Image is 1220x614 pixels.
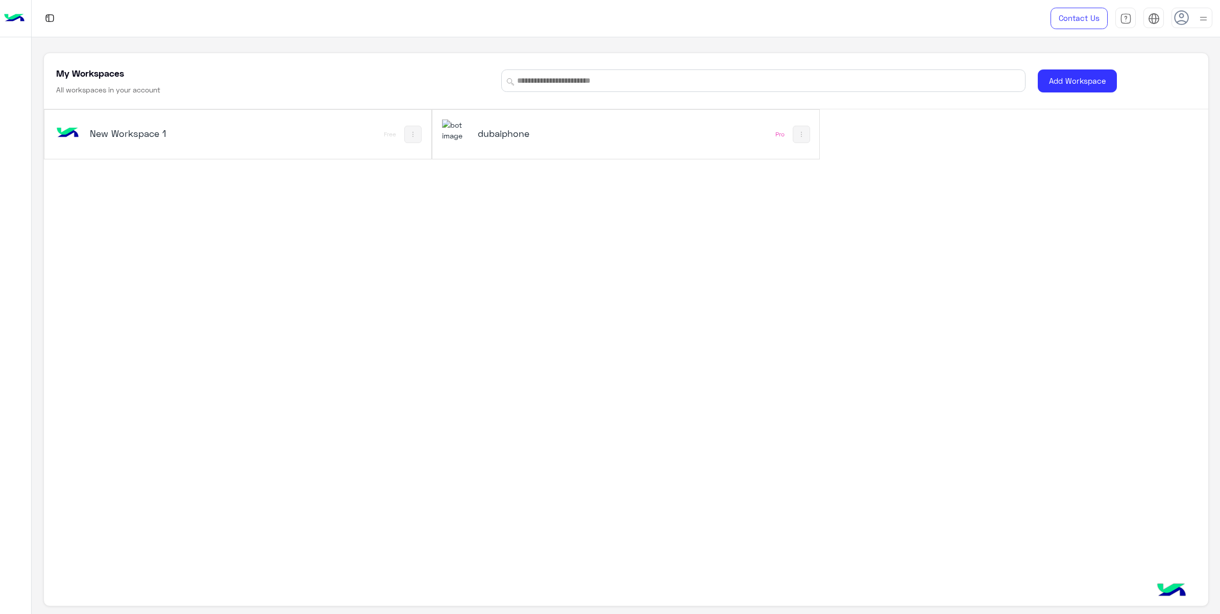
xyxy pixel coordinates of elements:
[1148,13,1160,25] img: tab
[1115,8,1136,29] a: tab
[56,85,160,95] h6: All workspaces in your account
[442,120,470,141] img: 1403182699927242
[56,67,124,79] h5: My Workspaces
[43,12,56,25] img: tab
[1154,573,1189,609] img: hulul-logo.png
[1038,69,1117,92] button: Add Workspace
[478,127,610,139] h5: dubaiphone
[775,130,785,138] div: Pro
[4,8,25,29] img: Logo
[1120,13,1132,25] img: tab
[90,127,222,139] h5: New Workspace 1
[1051,8,1108,29] a: Contact Us
[54,120,82,147] img: bot image
[384,130,396,138] div: Free
[1197,12,1210,25] img: profile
